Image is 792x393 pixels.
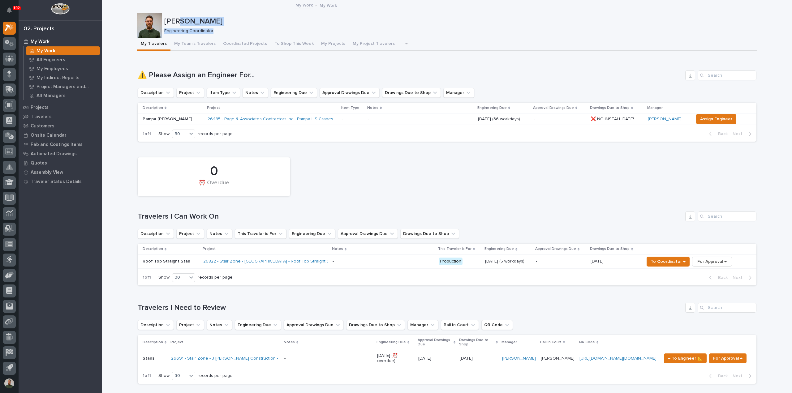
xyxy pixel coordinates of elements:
[138,229,174,239] button: Description
[31,123,54,129] p: Customers
[51,3,69,15] img: Workspace Logo
[138,254,756,268] tr: Roof Top Straight Stair26822 - Stair Zone - [GEOGRAPHIC_DATA] - Roof Top Straight Stair - Product...
[418,337,452,348] p: Approval Drawings Due
[176,88,204,98] button: Project
[700,115,732,123] span: Assign Engineer
[143,356,166,361] p: Stairs
[733,373,746,379] span: Next
[31,151,77,157] p: Automated Drawings
[235,320,281,330] button: Engineering Due
[138,113,756,125] tr: Pampa [PERSON_NAME]26485 - Page & Associates Contractors Inc - Pampa HS Cranes -- [DATE] (36 work...
[651,258,686,265] span: To Coordinator →
[24,64,102,73] a: My Employees
[19,158,102,168] a: Quotes
[341,105,359,111] p: Item Type
[664,353,707,363] button: ← To Engineer 📐
[37,48,55,54] p: My Work
[579,356,656,361] a: [URL][DOMAIN_NAME][DOMAIN_NAME]
[198,275,233,280] p: records per page
[541,356,575,361] p: [PERSON_NAME]
[19,103,102,112] a: Projects
[713,355,742,362] span: For Approval →
[19,177,102,186] a: Traveler Status Details
[138,320,174,330] button: Description
[24,82,102,91] a: Project Managers and Engineers
[158,131,170,137] p: Show
[148,180,280,193] div: ⏰ Overdue
[647,105,663,111] p: Manager
[591,115,635,122] p: ❌ NO INSTALL DATE!
[37,93,66,99] p: All Managers
[138,303,683,312] h1: Travelers I Need to Review
[243,88,268,98] button: Notes
[478,117,529,122] p: [DATE] (36 workdays)
[501,339,517,346] p: Manager
[714,275,728,280] span: Back
[37,57,65,63] p: All Engineers
[692,257,732,267] button: For Approval →
[207,105,220,111] p: Project
[320,2,337,8] p: My Work
[320,88,380,98] button: Approval Drawings Due
[704,275,730,280] button: Back
[198,373,233,378] p: records per page
[31,114,52,120] p: Travelers
[697,258,727,265] span: For Approval →
[8,7,16,17] div: Notifications102
[346,320,405,330] button: Drawings Due to Shop
[533,105,574,111] p: Approval Drawings Due
[382,88,441,98] button: Drawings Due to Shop
[31,170,63,175] p: Assembly View
[158,373,170,378] p: Show
[485,259,531,264] p: [DATE] (5 workdays)
[648,117,682,122] a: [PERSON_NAME]
[24,91,102,100] a: All Managers
[704,131,730,137] button: Back
[590,246,630,252] p: Drawings Due to Shop
[714,373,728,379] span: Back
[332,246,343,252] p: Notes
[289,229,335,239] button: Engineering Due
[19,140,102,149] a: Fab and Coatings Items
[333,259,334,264] div: -
[31,39,49,45] p: My Work
[172,131,187,137] div: 30
[647,257,690,267] button: To Coordinator →
[284,320,344,330] button: Approval Drawings Due
[208,117,333,122] a: 26485 - Page & Associates Contractors Inc - Pampa HS Cranes
[407,320,438,330] button: Manager
[137,38,170,51] button: My Travelers
[138,368,156,383] p: 1 of 1
[3,4,16,17] button: Notifications
[19,37,102,46] a: My Work
[31,142,83,147] p: Fab and Coatings Items
[730,373,756,379] button: Next
[143,246,163,252] p: Description
[31,105,49,110] p: Projects
[19,149,102,158] a: Automated Drawings
[698,303,756,313] div: Search
[733,275,746,280] span: Next
[698,211,756,221] input: Search
[733,131,746,137] span: Next
[284,339,295,346] p: Notes
[138,126,156,142] p: 1 of 1
[714,131,728,137] span: Back
[377,353,413,364] p: [DATE] (⏰ overdue)
[198,131,233,137] p: records per page
[342,117,363,122] p: -
[24,26,54,32] div: 02. Projects
[207,320,232,330] button: Notes
[138,71,683,80] h1: ⚠️ Please Assign an Engineer For...
[171,356,309,361] a: 26691 - Stair Zone - J [PERSON_NAME] Construction - LRI Warehouse
[14,6,20,10] p: 102
[164,28,752,34] p: Engineering Coordinator
[203,259,336,264] a: 26822 - Stair Zone - [GEOGRAPHIC_DATA] - Roof Top Straight Stair
[441,320,479,330] button: Ball In Court
[534,117,586,122] p: -
[484,246,514,252] p: Engineering Due
[477,105,507,111] p: Engineering Due
[19,112,102,121] a: Travelers
[418,356,454,361] p: [DATE]
[730,131,756,137] button: Next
